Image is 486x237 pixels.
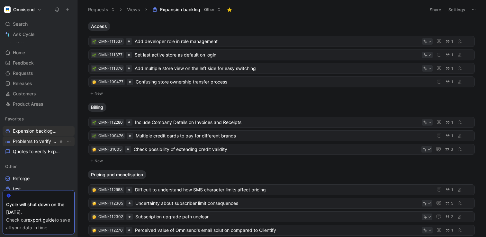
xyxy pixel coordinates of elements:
button: 1 [444,119,455,126]
img: Omnisend [4,6,11,13]
span: Reforge [13,175,30,182]
a: Home [3,48,75,57]
span: Favorites [5,116,24,122]
img: 🤔 [92,148,96,152]
div: OMN-109476 [98,133,123,139]
button: 1 [444,38,455,45]
span: Access [91,23,107,30]
a: Reforge [3,174,75,183]
button: 🌱 [92,53,96,57]
button: 1 [444,78,455,85]
a: Problems to verify ExpansionView actions [3,136,75,146]
span: Check possibility of extending credit validity [134,145,419,153]
div: Other [3,162,75,171]
a: 🤔OMN-109477Confusing store ownership transfer process1 [88,76,475,87]
img: 🤔 [92,229,96,233]
span: 1 [451,39,453,43]
a: Requests [3,68,75,78]
button: New [88,157,475,165]
a: 🤔OMN-112305Uncertainty about subscriber limit consequences5 [88,198,475,209]
span: 1 [451,66,453,70]
button: 🤔 [92,147,96,152]
span: 1 [451,120,453,124]
button: 🌱 [92,134,96,138]
span: Add multiple store view on the left side for easy switching [135,65,419,72]
a: Quotes to verify Expansion [3,147,75,156]
img: 🤔 [92,215,96,219]
img: 🤔 [92,80,96,84]
img: 🤔 [92,188,96,192]
div: OMN-112270 [98,227,123,233]
div: OMN-111537 [98,38,122,45]
div: Favorites [3,114,75,124]
a: 🤔OMN-112302Subscription upgrade path unclear2 [88,211,475,222]
span: Difficult to understand how SMS character limits affect pricing [135,186,430,194]
div: OMN-111377 [98,52,122,58]
div: Check our to save all your data in time. [6,216,71,232]
button: Access [88,22,110,31]
button: 🤔 [92,188,96,192]
img: 🤔 [92,202,96,206]
span: Subscription upgrade path unclear [135,213,419,221]
a: 🤔OMN-112270Perceived value of Omnisend's email solution compared to Clientify1 [88,225,475,236]
span: Confusing store ownership transfer process [136,78,430,86]
span: 1 [451,80,453,84]
button: 5 [444,200,455,207]
button: 🤔 [92,228,96,233]
button: View actions [66,138,72,145]
span: Pricing and monetisation [91,171,143,178]
div: OMN-111376 [98,65,122,72]
button: 🌱 [92,39,96,44]
button: Settings [446,5,468,14]
button: 🌱 [92,66,96,71]
span: Requests [13,70,33,76]
a: Feedback [3,58,75,68]
button: Expansion backlogOther [149,5,224,14]
div: OMN-112305 [98,200,123,206]
img: 🌱 [92,121,96,125]
a: Product Areas [3,99,75,109]
button: 1 [444,227,455,234]
button: 1 [444,186,455,193]
button: 🌱 [92,120,96,125]
button: 1 [444,65,455,72]
button: Pricing and monetisation [88,170,146,179]
span: Product Areas [13,101,43,107]
span: Ask Cycle [13,31,34,38]
span: 1 [451,53,453,57]
a: export guide [28,217,55,223]
span: Search [13,20,28,28]
div: OMN-109477 [98,79,123,85]
a: Expansion backlogOther [3,126,75,136]
div: 🤔 [92,201,96,206]
span: Billing [91,104,103,110]
span: Perceived value of Omnisend's email solution compared to Clientify [135,226,419,234]
button: 🤔 [92,215,96,219]
button: New [88,90,475,97]
span: Customers [13,91,36,97]
img: 🌱 [92,40,96,44]
span: Feedback [13,60,34,66]
button: Billing [88,103,106,112]
a: Customers [3,89,75,99]
div: OMN-112953 [98,187,123,193]
span: Multiple credit cards to pay for different brands [136,132,430,140]
button: Requests [85,5,118,14]
h1: Omnisend [13,7,35,13]
span: Expansion backlog [160,6,200,13]
button: 🤔 [92,80,96,84]
span: test [13,186,21,192]
span: Set last active store as default on login [135,51,419,59]
span: Problems to verify Expansion [13,138,58,145]
div: OMN-112302 [98,214,123,220]
button: Share [427,5,444,14]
